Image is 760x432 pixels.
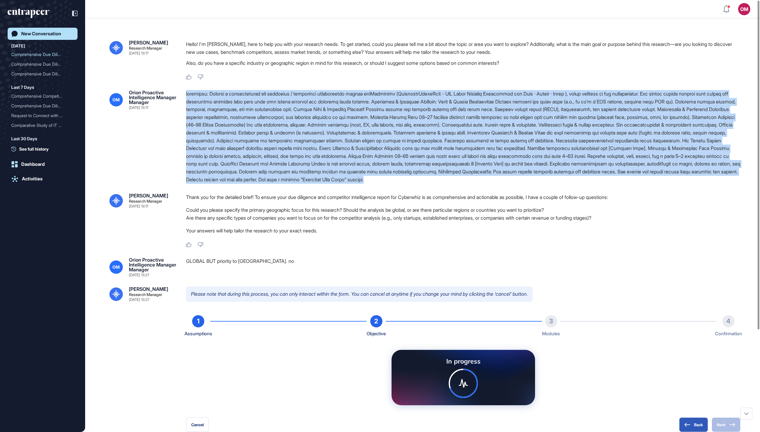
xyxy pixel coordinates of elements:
div: 1 [192,315,204,327]
div: Assumptions [185,330,212,338]
span: OM [112,97,120,102]
div: New Conversation [21,31,61,37]
div: [DATE] 13:17 [129,106,148,110]
p: Please note that during this process, you can only interact within the form. You can cancel at an... [186,287,533,302]
div: Comprehensive Due Diligen... [11,69,69,79]
div: Comprehensive Due Diligen... [11,50,69,59]
div: Comprehensive Due Diligen... [11,101,69,111]
span: See full history [19,146,49,152]
div: Objective [367,330,386,338]
span: OM [112,265,120,270]
div: Comparative Study of IT Governance Partnership Ecosystems: Analyzing ITSM, RPA, and Low-Code/No-C... [11,120,74,130]
div: 3 [545,315,557,327]
div: Confirmation [715,330,742,338]
div: Activities [22,176,43,182]
div: Last 7 Days [11,84,34,91]
div: Comprehensive Competitor ... [11,91,69,101]
div: Comprehensive Due Diligence and Competitor Intelligence Report for Breathment in AI-based Pulmona... [11,101,74,111]
div: Comprehensive Due Diligence Competitor Intelligence Report for Cyberwhiz in Cybersecurity [11,50,74,59]
div: Request to Connect with Reese [11,111,74,120]
p: Your answers will help tailor the research to your exact needs. [186,227,741,235]
div: [PERSON_NAME] [129,193,168,198]
div: Dashboard [21,162,45,167]
div: [DATE] [11,42,25,50]
div: Research Manager [129,199,162,203]
div: Research Manager [129,46,162,50]
p: Thank you for the detailed brief! To ensure your due diligence and competitor intelligence report... [186,193,741,201]
div: entrapeer-logo [8,9,49,18]
div: Comprehensive Due Diligence and Competitor Intelligence Report for Risk Primi in the Insurance Se... [11,69,74,79]
a: Dashboard [8,158,78,170]
button: Back [679,417,708,432]
div: GLOBAL BUT priority to [GEOGRAPHIC_DATA]. no [186,257,741,277]
div: Orion Proactive Intelligence Manager Manager [129,257,176,272]
p: Hello! I'm [PERSON_NAME], here to help you with your research needs. To get started, could you pl... [186,40,741,56]
div: 2 [370,315,382,327]
p: Also, do you have a specific industry or geographic region in mind for this research, or should I... [186,59,741,67]
div: Request to Connect with R... [11,111,69,120]
div: [DATE] 13:17 [129,204,148,208]
div: [DATE] 13:27 [129,273,149,277]
div: Comprehensive Competitor Intelligence Report for KuartisMED in the Biomedical Sector [11,91,74,101]
a: See full history [11,146,78,152]
div: Research Manager [129,293,162,297]
button: Cancel [186,417,209,432]
div: Orion Proactive Intelligence Manager Manager [129,90,176,105]
button: OM [738,3,750,15]
div: Comprehensive Due Diligence and Competitor Intelligence Report for Risk Primi in the Insurance Se... [11,59,74,69]
div: Modules [542,330,560,338]
li: Are there any specific types of companies you want to focus on for the competitor analysis (e.g.,... [186,214,741,222]
a: Activities [8,173,78,185]
a: New Conversation [8,28,78,40]
div: [DATE] 13:27 [129,298,149,301]
div: 4 [722,315,734,327]
div: [PERSON_NAME] [129,40,168,45]
div: In progress [401,357,526,365]
div: Last 30 Days [11,135,37,142]
li: Could you please specify the primary geographic focus for this research? Should the analysis be g... [186,206,741,214]
div: Comprehensive Due Diligen... [11,59,69,69]
div: [PERSON_NAME] [129,287,168,291]
div: [DATE] 13:17 [129,51,148,55]
div: Comparative Study of IT G... [11,120,69,130]
div: loremipsu: Dolorsi a consecteturad eli seddoeius / temporinci utlaboreetdo magnaa eniMadminimv (Q... [186,90,741,183]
